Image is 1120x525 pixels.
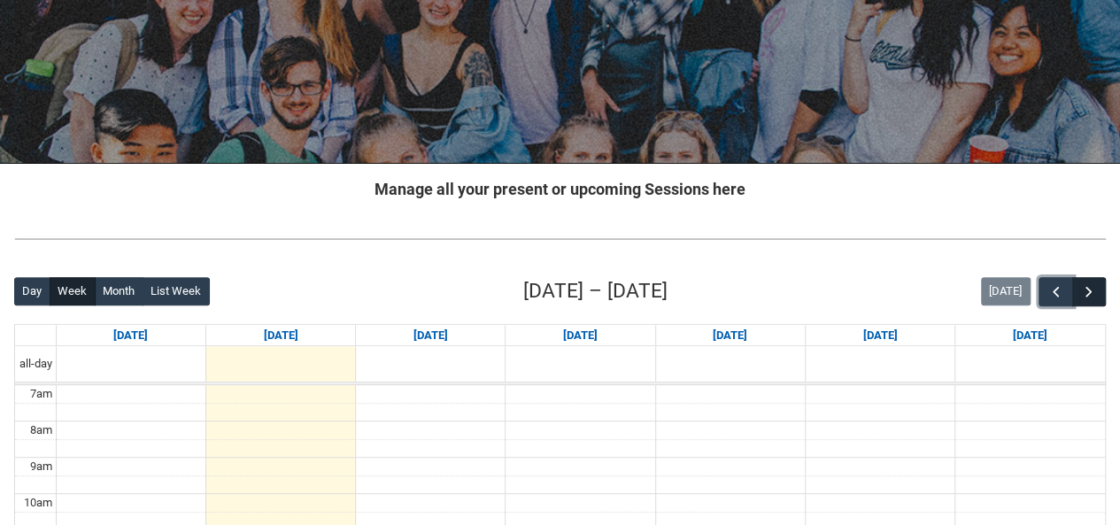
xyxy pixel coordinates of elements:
[16,355,56,373] span: all-day
[27,421,56,439] div: 8am
[14,229,1106,248] img: REDU_GREY_LINE
[259,325,301,346] a: Go to September 8, 2025
[709,325,751,346] a: Go to September 11, 2025
[1009,325,1051,346] a: Go to September 13, 2025
[27,385,56,403] div: 7am
[143,277,210,305] button: List Week
[410,325,452,346] a: Go to September 9, 2025
[27,458,56,475] div: 9am
[110,325,151,346] a: Go to September 7, 2025
[560,325,601,346] a: Go to September 10, 2025
[20,494,56,512] div: 10am
[981,277,1031,305] button: [DATE]
[860,325,901,346] a: Go to September 12, 2025
[1072,277,1106,306] button: Next Week
[523,276,668,306] h2: [DATE] – [DATE]
[14,277,50,305] button: Day
[50,277,96,305] button: Week
[1039,277,1072,306] button: Previous Week
[95,277,143,305] button: Month
[14,177,1106,201] h2: Manage all your present or upcoming Sessions here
